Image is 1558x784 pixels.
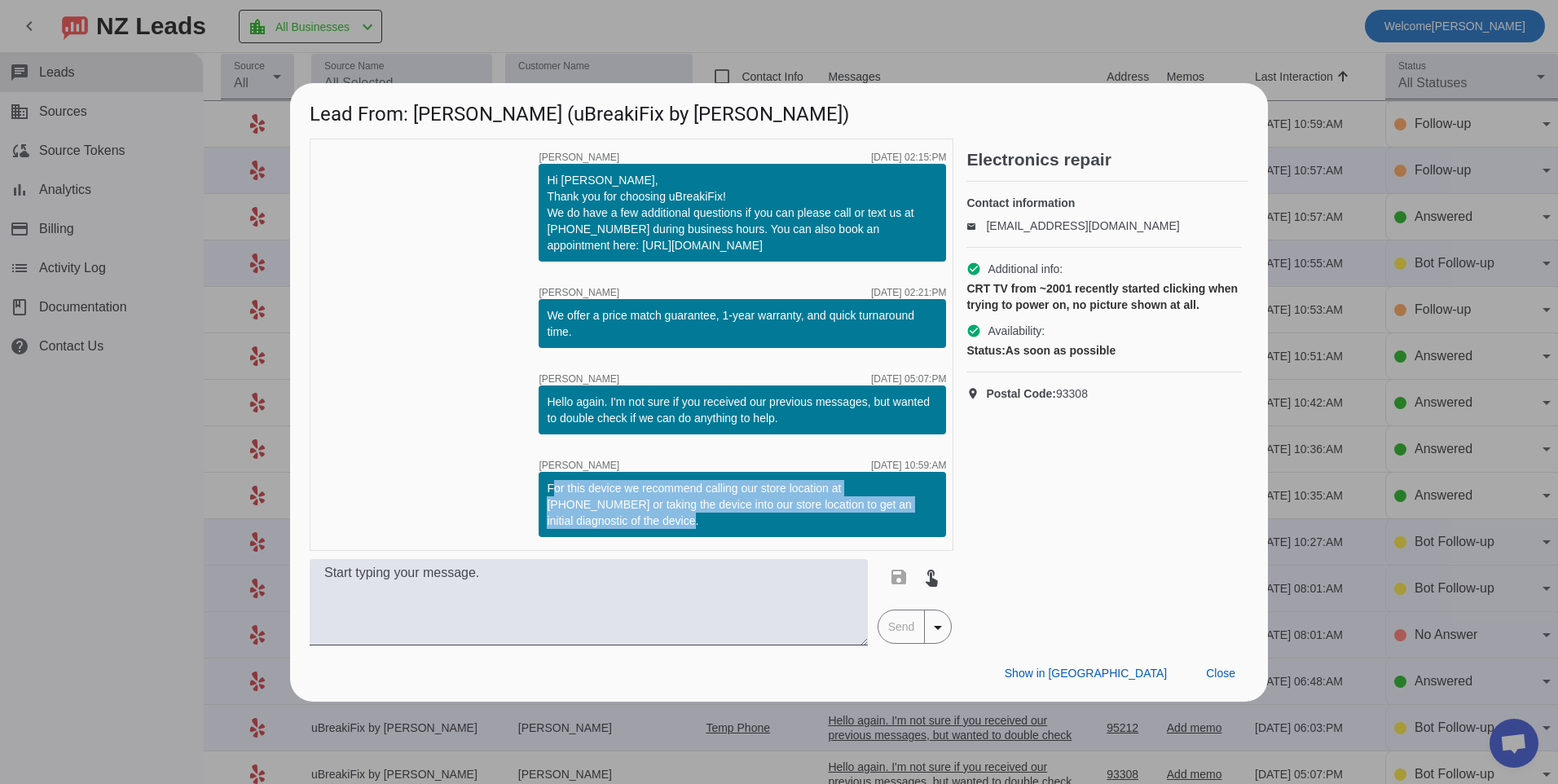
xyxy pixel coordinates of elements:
[1206,667,1235,680] span: Close
[966,324,981,338] mat-icon: check_circle
[966,344,1005,357] strong: Status:
[539,374,619,384] span: [PERSON_NAME]
[547,172,938,253] div: Hi [PERSON_NAME], Thank you for choosing uBreakiFix! We do have a few additional questions if you...
[547,394,938,426] div: Hello again. I'm not sure if you received our previous messages, but wanted to double check if we...
[988,261,1063,277] span: Additional info:
[539,288,619,297] span: [PERSON_NAME]
[966,280,1242,313] div: CRT TV from ~2001 recently started clicking when trying to power on, no picture shown at all.
[871,152,946,162] div: [DATE] 02:15:PM
[547,307,938,340] div: We offer a price match guarantee, 1-year warranty, and quick turnaround time.​
[966,152,1248,168] h2: Electronics repair
[928,618,948,637] mat-icon: arrow_drop_down
[966,387,986,400] mat-icon: location_on
[539,460,619,470] span: [PERSON_NAME]
[986,387,1056,400] strong: Postal Code:
[992,659,1180,689] button: Show in [GEOGRAPHIC_DATA]
[871,374,946,384] div: [DATE] 05:07:PM
[966,342,1242,359] div: As soon as possible
[966,195,1242,211] h4: Contact information
[539,152,619,162] span: [PERSON_NAME]
[290,83,1268,138] h1: Lead From: [PERSON_NAME] (uBreakiFix by [PERSON_NAME])
[966,262,981,276] mat-icon: check_circle
[1193,659,1248,689] button: Close
[966,222,986,230] mat-icon: email
[1005,667,1167,680] span: Show in [GEOGRAPHIC_DATA]
[871,288,946,297] div: [DATE] 02:21:PM
[871,460,946,470] div: [DATE] 10:59:AM
[988,323,1045,339] span: Availability:
[922,567,941,587] mat-icon: touch_app
[986,385,1088,402] span: 93308
[547,480,938,529] div: For this device we recommend calling our store location at [PHONE_NUMBER] or taking the device in...
[986,219,1179,232] a: [EMAIL_ADDRESS][DOMAIN_NAME]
